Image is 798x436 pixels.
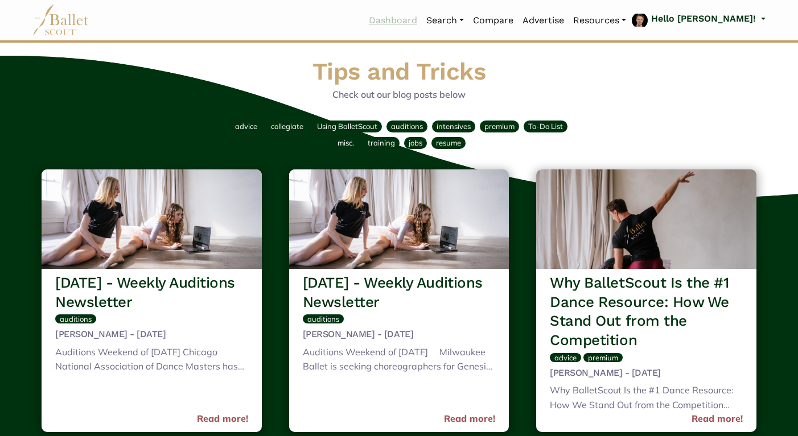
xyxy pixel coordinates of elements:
[303,273,496,312] h3: [DATE] - Weekly Auditions Newsletter
[37,88,761,102] p: Check out our blog posts below
[550,367,743,379] h5: [PERSON_NAME] - [DATE]
[588,353,618,362] span: premium
[569,9,631,32] a: Resources
[468,9,518,32] a: Compare
[37,56,761,88] h1: Tips and Tricks
[692,412,743,426] a: Read more!
[303,345,496,376] div: Auditions Weekend of [DATE] Milwaukee Ballet is seeking choreographers for Genesis 2026 until 10/...
[235,122,257,131] span: advice
[550,273,743,350] h3: Why BalletScout Is the #1 Dance Resource: How We Stand Out from the Competition
[631,11,766,30] a: profile picture Hello [PERSON_NAME]!
[518,9,569,32] a: Advertise
[409,138,422,147] span: jobs
[391,122,423,131] span: auditions
[368,138,395,147] span: training
[338,138,354,147] span: misc.
[422,9,468,32] a: Search
[536,169,756,269] img: header_image.img
[303,329,496,341] h5: [PERSON_NAME] - [DATE]
[55,273,248,312] h3: [DATE] - Weekly Auditions Newsletter
[289,169,509,269] img: header_image.img
[42,169,262,269] img: header_image.img
[651,11,756,26] p: Hello [PERSON_NAME]!
[60,314,92,323] span: auditions
[554,353,577,362] span: advice
[632,14,648,26] img: profile picture
[197,412,248,426] a: Read more!
[550,383,743,414] div: Why BalletScout Is the #1 Dance Resource: How We Stand Out from the Competition Whether you're a ...
[437,122,471,131] span: intensives
[436,138,461,147] span: resume
[55,345,248,376] div: Auditions Weekend of [DATE] Chicago National Association of Dance Masters has an audition for the...
[484,122,515,131] span: premium
[364,9,422,32] a: Dashboard
[444,412,495,426] a: Read more!
[307,314,339,323] span: auditions
[528,122,563,131] span: To-Do List
[55,329,248,341] h5: [PERSON_NAME] - [DATE]
[271,122,303,131] span: collegiate
[317,122,377,131] span: Using BalletScout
